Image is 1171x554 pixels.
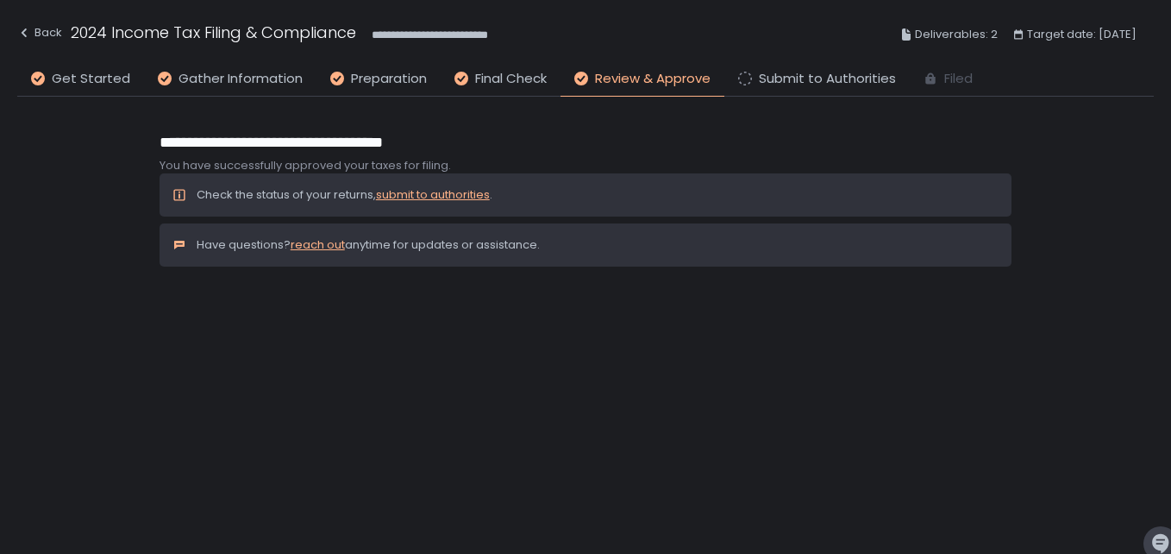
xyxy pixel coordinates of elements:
div: You have successfully approved your taxes for filing. [160,158,1012,173]
a: submit to authorities [376,186,490,203]
span: Target date: [DATE] [1027,24,1137,45]
div: Back [17,22,62,43]
span: Final Check [475,69,547,89]
span: Preparation [351,69,427,89]
span: Submit to Authorities [759,69,896,89]
span: Get Started [52,69,130,89]
a: reach out [291,236,345,253]
button: Back [17,21,62,49]
p: Check the status of your returns, . [197,187,492,203]
span: Filed [944,69,973,89]
p: Have questions? anytime for updates or assistance. [197,237,540,253]
span: Gather Information [178,69,303,89]
span: Review & Approve [595,69,711,89]
span: Deliverables: 2 [915,24,998,45]
h1: 2024 Income Tax Filing & Compliance [71,21,356,44]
